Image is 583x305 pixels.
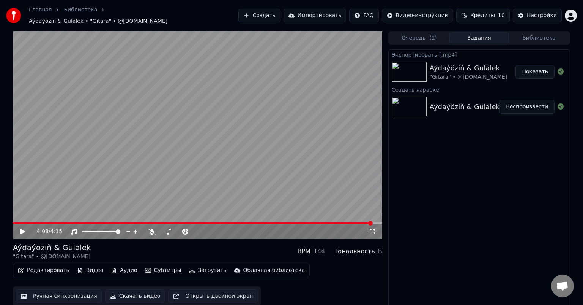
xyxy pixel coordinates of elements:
[430,73,507,81] div: "Gitara" • @[DOMAIN_NAME]
[284,9,347,22] button: Импортировать
[142,265,184,276] button: Субтитры
[29,6,52,14] a: Главная
[108,265,140,276] button: Аудио
[186,265,230,276] button: Загрузить
[389,85,570,94] div: Создать караоке
[50,228,62,235] span: 4:15
[389,50,570,59] div: Экспортировать [.mp4]
[105,289,165,303] button: Скачать видео
[298,247,310,256] div: BPM
[429,34,437,42] span: ( 1 )
[378,247,382,256] div: B
[430,102,564,112] div: Aýdaýöziň & Gülälek - [PERSON_NAME]
[238,9,280,22] button: Создать
[389,32,449,43] button: Очередь
[334,247,375,256] div: Тональность
[243,267,305,274] div: Облачная библиотека
[168,289,258,303] button: Открыть двойной экран
[6,8,21,23] img: youka
[64,6,97,14] a: Библиотека
[430,63,507,73] div: Aýdaýöziň & Gülälek
[13,253,91,261] div: "Gitara" • @[DOMAIN_NAME]
[470,12,495,19] span: Кредиты
[513,9,562,22] button: Настройки
[509,32,569,43] button: Библиотека
[74,265,107,276] button: Видео
[449,32,509,43] button: Задания
[37,228,49,235] span: 4:08
[499,100,555,114] button: Воспроизвести
[314,247,325,256] div: 144
[16,289,102,303] button: Ручная синхронизация
[498,12,505,19] span: 10
[349,9,378,22] button: FAQ
[37,228,55,235] div: /
[515,65,555,79] button: Показать
[456,9,510,22] button: Кредиты10
[29,6,238,25] nav: breadcrumb
[15,265,72,276] button: Редактировать
[551,275,574,297] div: Открытый чат
[382,9,453,22] button: Видео-инструкции
[527,12,557,19] div: Настройки
[29,17,167,25] span: Aýdaýöziň & Gülälek • "Gitara" • @[DOMAIN_NAME]
[13,242,91,253] div: Aýdaýöziň & Gülälek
